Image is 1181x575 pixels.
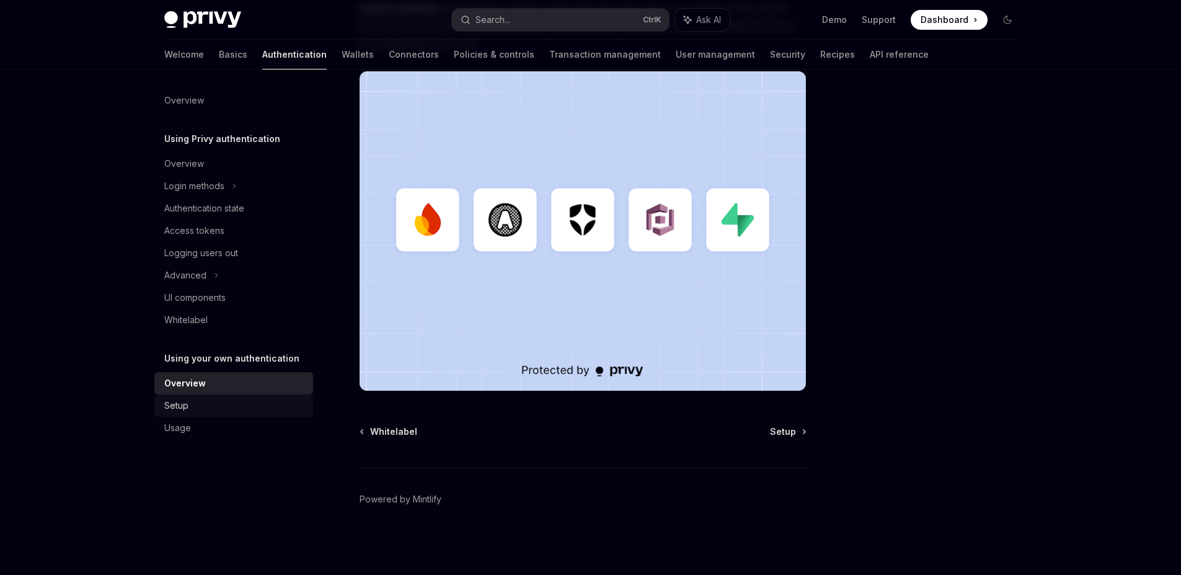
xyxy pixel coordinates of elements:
a: UI components [154,287,313,309]
a: Dashboard [911,10,988,30]
a: Whitelabel [154,309,313,331]
button: Ask AI [675,9,730,31]
a: Connectors [389,40,439,69]
a: API reference [870,40,929,69]
div: Overview [164,156,204,171]
span: Setup [770,426,796,438]
a: Powered by Mintlify [360,493,441,506]
div: Search... [475,12,510,27]
span: Dashboard [921,14,968,26]
span: Ctrl K [643,15,661,25]
a: Authentication state [154,197,313,220]
div: Setup [164,398,188,413]
div: Logging users out [164,246,238,261]
div: Overview [164,376,206,391]
a: Wallets [342,40,374,69]
span: Whitelabel [370,426,417,438]
div: Authentication state [164,201,244,216]
div: Overview [164,93,204,108]
button: Toggle dark mode [997,10,1017,30]
div: Access tokens [164,223,224,238]
a: Access tokens [154,220,313,242]
a: Overview [154,372,313,394]
span: Ask AI [696,14,721,26]
div: Advanced [164,268,206,283]
a: Policies & controls [454,40,534,69]
a: Overview [154,89,313,112]
div: UI components [164,290,226,305]
a: Support [862,14,896,26]
img: dark logo [164,11,241,29]
h5: Using your own authentication [164,351,299,366]
a: Recipes [820,40,855,69]
a: Overview [154,153,313,175]
h5: Using Privy authentication [164,131,280,146]
a: Welcome [164,40,204,69]
img: JWT-based auth splash [360,71,807,391]
a: Authentication [262,40,327,69]
a: Usage [154,417,313,439]
a: Setup [770,426,805,438]
a: User management [676,40,755,69]
a: Transaction management [549,40,661,69]
a: Setup [154,394,313,417]
a: Whitelabel [361,426,417,438]
a: Demo [822,14,847,26]
div: Usage [164,421,191,435]
a: Security [770,40,805,69]
a: Basics [219,40,247,69]
a: Logging users out [154,242,313,264]
div: Login methods [164,179,224,194]
div: Whitelabel [164,313,208,328]
button: Search...CtrlK [452,9,669,31]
